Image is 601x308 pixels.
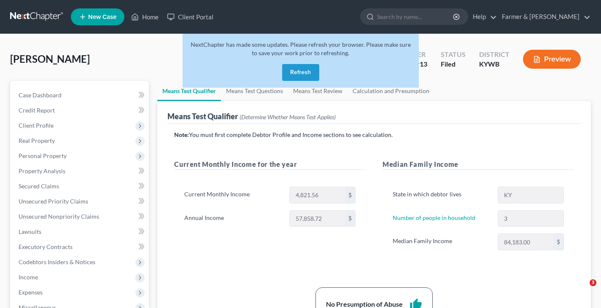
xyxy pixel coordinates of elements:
span: Income [19,273,38,281]
span: 3 [590,279,596,286]
input: 0.00 [498,234,553,250]
span: Case Dashboard [19,91,62,99]
span: NextChapter has made some updates. Please refresh your browser. Please make sure to save your wor... [191,41,411,56]
div: $ [345,211,355,227]
a: Home [127,9,163,24]
span: Codebtors Insiders & Notices [19,258,95,265]
span: Client Profile [19,122,54,129]
a: Property Analysis [12,163,149,179]
h5: Median Family Income [383,159,574,170]
div: Status [441,50,466,59]
span: Unsecured Nonpriority Claims [19,213,99,220]
input: -- [498,211,563,227]
span: (Determine Whether Means Test Applies) [240,113,336,121]
span: Lawsuits [19,228,41,235]
iframe: Intercom live chat [572,279,593,300]
button: Preview [523,50,581,69]
div: $ [553,234,563,250]
input: Search by name... [377,9,454,24]
span: Unsecured Priority Claims [19,198,88,205]
label: State in which debtor lives [388,187,493,204]
a: Unsecured Priority Claims [12,194,149,209]
span: Expenses [19,289,43,296]
label: Current Monthly Income [180,187,285,204]
span: New Case [88,14,116,20]
span: Executory Contracts [19,243,73,250]
a: Credit Report [12,103,149,118]
label: Median Family Income [388,233,493,250]
input: 0.00 [290,187,345,203]
input: 0.00 [290,211,345,227]
div: KYWB [479,59,509,69]
input: State [498,187,563,203]
span: Secured Claims [19,182,59,190]
span: [PERSON_NAME] [10,53,90,65]
a: Unsecured Nonpriority Claims [12,209,149,224]
span: Personal Property [19,152,67,159]
a: Executory Contracts [12,239,149,254]
div: Filed [441,59,466,69]
span: 13 [420,60,427,68]
a: Case Dashboard [12,88,149,103]
h5: Current Monthly Income for the year [174,159,366,170]
span: Real Property [19,137,55,144]
a: Help [469,9,497,24]
strong: Note: [174,131,189,138]
p: You must first complete Debtor Profile and Income sections to see calculation. [174,131,574,139]
label: Annual Income [180,210,285,227]
a: Means Test Qualifier [157,81,221,101]
div: $ [345,187,355,203]
button: Refresh [282,64,319,81]
span: Property Analysis [19,167,65,174]
a: Secured Claims [12,179,149,194]
a: Client Portal [163,9,218,24]
div: District [479,50,509,59]
span: Credit Report [19,107,55,114]
a: Number of people in household [393,214,475,221]
a: Farmer & [PERSON_NAME] [498,9,590,24]
div: Means Test Qualifier [167,111,336,121]
a: Lawsuits [12,224,149,239]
